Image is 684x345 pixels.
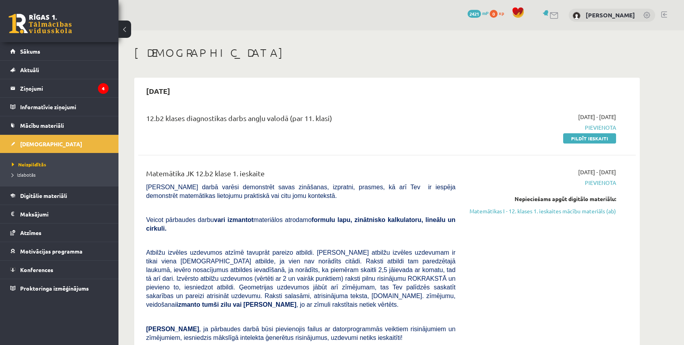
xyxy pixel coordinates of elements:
[12,172,36,178] span: Izlabotās
[10,224,109,242] a: Atzīmes
[20,122,64,129] span: Mācību materiāli
[10,205,109,223] a: Maksājumi
[10,116,109,134] a: Mācību materiāli
[20,285,89,292] span: Proktoringa izmēģinājums
[482,10,489,16] span: mP
[467,179,616,187] span: Pievienota
[20,192,67,199] span: Digitālie materiāli
[138,82,178,100] h2: [DATE]
[10,242,109,260] a: Motivācijas programma
[10,279,109,297] a: Proktoringa izmēģinājums
[10,79,109,97] a: Ziņojumi4
[10,61,109,79] a: Aktuāli
[20,229,41,236] span: Atzīmes
[578,113,616,121] span: [DATE] - [DATE]
[98,83,109,94] i: 4
[20,266,53,273] span: Konferences
[146,168,455,183] div: Matemātika JK 12.b2 klase 1. ieskaite
[146,326,455,341] span: , ja pārbaudes darbā būsi pievienojis failus ar datorprogrammās veiktiem risinājumiem un zīmējumi...
[467,207,616,215] a: Matemātikas I - 12. klases 1. ieskaites mācību materiāls (ab)
[586,11,635,19] a: [PERSON_NAME]
[10,135,109,153] a: [DEMOGRAPHIC_DATA]
[177,301,200,308] b: izmanto
[9,14,72,34] a: Rīgas 1. Tālmācības vidusskola
[490,10,508,16] a: 0 xp
[146,216,455,232] b: formulu lapu, zinātnisko kalkulatoru, lineālu un cirkuli.
[12,161,46,168] span: Neizpildītās
[20,79,109,97] legend: Ziņojumi
[134,46,640,60] h1: [DEMOGRAPHIC_DATA]
[146,184,455,199] span: [PERSON_NAME] darbā varēsi demonstrēt savas zināšanas, izpratni, prasmes, kā arī Tev ir iespēja d...
[146,113,455,127] div: 12.b2 klases diagnostikas darbs angļu valodā (par 11. klasi)
[10,261,109,279] a: Konferences
[146,326,199,332] span: [PERSON_NAME]
[12,171,111,178] a: Izlabotās
[20,66,39,73] span: Aktuāli
[573,12,581,20] img: Matīss Liepiņš
[20,140,82,147] span: [DEMOGRAPHIC_DATA]
[563,133,616,144] a: Pildīt ieskaiti
[10,186,109,205] a: Digitālie materiāli
[10,42,109,60] a: Sākums
[146,249,455,308] span: Atbilžu izvēles uzdevumos atzīmē tavuprāt pareizo atbildi. [PERSON_NAME] atbilžu izvēles uzdevuma...
[578,168,616,176] span: [DATE] - [DATE]
[202,301,296,308] b: tumši zilu vai [PERSON_NAME]
[467,123,616,132] span: Pievienota
[468,10,489,16] a: 2421 mP
[12,161,111,168] a: Neizpildītās
[490,10,498,18] span: 0
[499,10,504,16] span: xp
[20,98,109,116] legend: Informatīvie ziņojumi
[214,216,254,223] b: vari izmantot
[468,10,481,18] span: 2421
[20,48,40,55] span: Sākums
[20,205,109,223] legend: Maksājumi
[467,195,616,203] div: Nepieciešams apgūt digitālo materiālu:
[20,248,83,255] span: Motivācijas programma
[146,216,455,232] span: Veicot pārbaudes darbu materiālos atrodamo
[10,98,109,116] a: Informatīvie ziņojumi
